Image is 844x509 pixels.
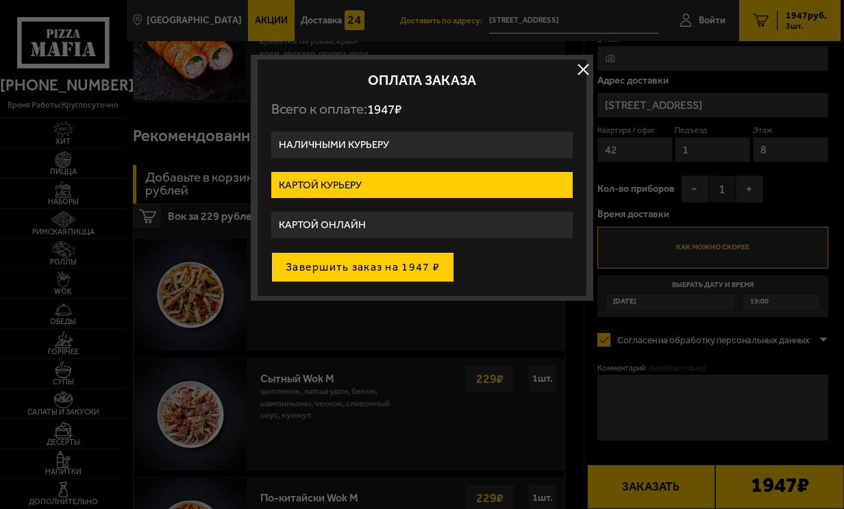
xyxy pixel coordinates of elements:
h2: Оплата заказа [271,73,573,87]
span: 1947 ₽ [367,101,401,117]
p: Всего к оплате: [271,101,573,118]
button: Завершить заказ на 1947 ₽ [271,252,454,282]
label: Картой курьеру [271,172,573,199]
label: Наличными курьеру [271,132,573,158]
label: Картой онлайн [271,212,573,238]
